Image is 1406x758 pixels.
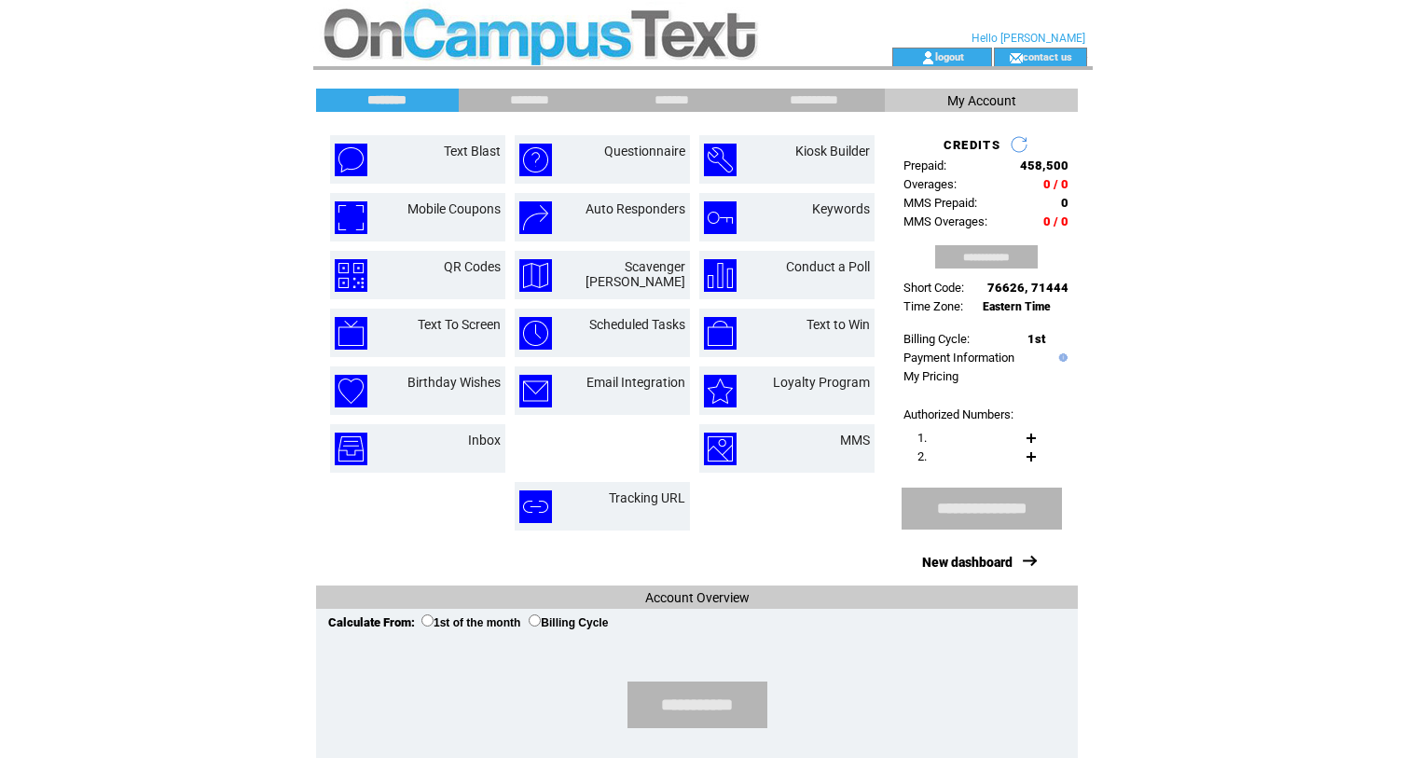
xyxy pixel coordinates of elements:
span: Billing Cycle: [903,332,970,346]
a: Keywords [812,201,870,216]
span: Calculate From: [328,615,415,629]
a: Kiosk Builder [795,144,870,158]
img: birthday-wishes.png [335,375,367,407]
img: inbox.png [335,433,367,465]
label: 1st of the month [421,616,520,629]
img: account_icon.gif [921,50,935,65]
span: CREDITS [944,138,1000,152]
img: mms.png [704,433,737,465]
a: Payment Information [903,351,1014,365]
a: Email Integration [586,375,685,390]
span: 0 [1061,196,1068,210]
img: text-to-win.png [704,317,737,350]
a: Scheduled Tasks [589,317,685,332]
img: conduct-a-poll.png [704,259,737,292]
a: Mobile Coupons [407,201,501,216]
img: mobile-coupons.png [335,201,367,234]
img: scheduled-tasks.png [519,317,552,350]
span: Authorized Numbers: [903,407,1013,421]
span: 76626, 71444 [987,281,1068,295]
img: email-integration.png [519,375,552,407]
a: Loyalty Program [773,375,870,390]
span: 458,500 [1020,158,1068,172]
span: Time Zone: [903,299,963,313]
img: text-blast.png [335,144,367,176]
span: 1. [917,431,927,445]
span: My Account [947,93,1016,108]
span: 2. [917,449,927,463]
img: questionnaire.png [519,144,552,176]
a: Tracking URL [609,490,685,505]
a: QR Codes [444,259,501,274]
img: text-to-screen.png [335,317,367,350]
span: Prepaid: [903,158,946,172]
a: MMS [840,433,870,448]
span: Eastern Time [983,300,1051,313]
span: Hello [PERSON_NAME] [972,32,1085,45]
span: 0 / 0 [1043,177,1068,191]
span: MMS Prepaid: [903,196,977,210]
img: scavenger-hunt.png [519,259,552,292]
img: help.gif [1054,353,1068,362]
a: Inbox [468,433,501,448]
a: contact us [1023,50,1072,62]
a: New dashboard [922,555,1013,570]
img: auto-responders.png [519,201,552,234]
span: Account Overview [645,590,750,605]
label: Billing Cycle [529,616,608,629]
a: Scavenger [PERSON_NAME] [586,259,685,289]
a: Conduct a Poll [786,259,870,274]
a: Auto Responders [586,201,685,216]
a: Text To Screen [418,317,501,332]
a: logout [935,50,964,62]
a: Text Blast [444,144,501,158]
span: MMS Overages: [903,214,987,228]
img: tracking-url.png [519,490,552,523]
img: kiosk-builder.png [704,144,737,176]
input: Billing Cycle [529,614,541,627]
input: 1st of the month [421,614,434,627]
a: Text to Win [806,317,870,332]
img: loyalty-program.png [704,375,737,407]
span: 0 / 0 [1043,214,1068,228]
img: qr-codes.png [335,259,367,292]
a: Birthday Wishes [407,375,501,390]
img: keywords.png [704,201,737,234]
span: Short Code: [903,281,964,295]
img: contact_us_icon.gif [1009,50,1023,65]
a: Questionnaire [604,144,685,158]
span: Overages: [903,177,957,191]
a: My Pricing [903,369,958,383]
span: 1st [1027,332,1045,346]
